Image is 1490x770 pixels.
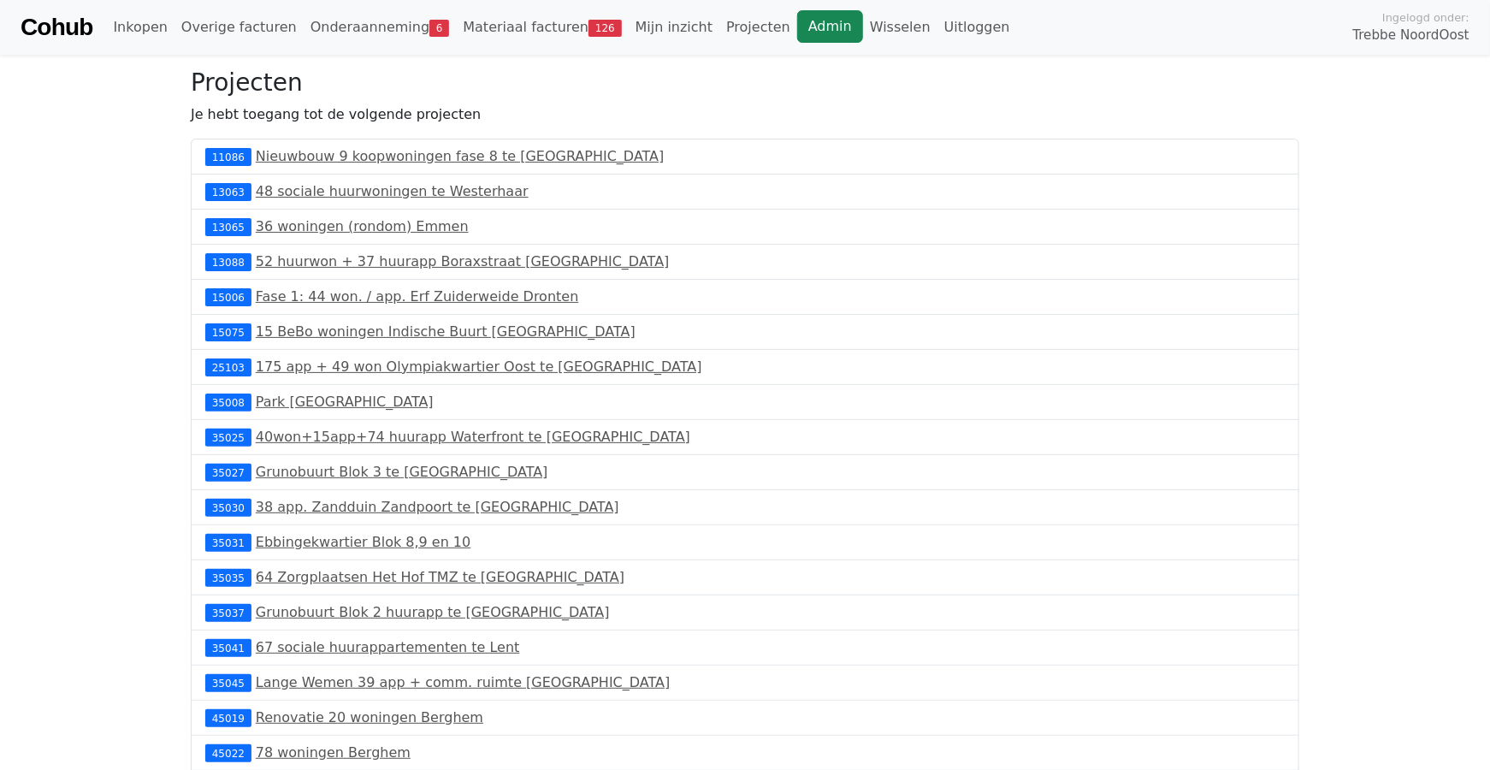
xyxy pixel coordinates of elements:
[256,253,670,269] a: 52 huurwon + 37 huurapp Boraxstraat [GEOGRAPHIC_DATA]
[256,288,579,305] a: Fase 1: 44 won. / app. Erf Zuiderweide Dronten
[174,10,304,44] a: Overige facturen
[205,639,251,656] div: 35041
[629,10,720,44] a: Mijn inzicht
[1353,26,1469,45] span: Trebbe NoordOost
[256,499,619,515] a: 38 app. Zandduin Zandpoort te [GEOGRAPHIC_DATA]
[191,68,1299,98] h3: Projecten
[797,10,863,43] a: Admin
[205,323,251,341] div: 15075
[588,20,622,37] span: 126
[106,10,174,44] a: Inkopen
[205,148,251,165] div: 11086
[456,10,628,44] a: Materiaal facturen126
[205,604,251,621] div: 35037
[191,104,1299,125] p: Je hebt toegang tot de volgende projecten
[205,218,251,235] div: 13065
[256,394,434,410] a: Park [GEOGRAPHIC_DATA]
[205,464,251,481] div: 35027
[205,253,251,270] div: 13088
[205,569,251,586] div: 35035
[256,218,469,234] a: 36 woningen (rondom) Emmen
[304,10,457,44] a: Onderaanneming6
[256,569,624,585] a: 64 Zorgplaatsen Het Hof TMZ te [GEOGRAPHIC_DATA]
[205,499,251,516] div: 35030
[205,709,251,726] div: 45019
[205,358,251,376] div: 25103
[256,709,483,726] a: Renovatie 20 woningen Berghem
[256,744,411,761] a: 78 woningen Berghem
[256,534,471,550] a: Ebbingekwartier Blok 8,9 en 10
[256,183,529,199] a: 48 sociale huurwoningen te Westerhaar
[863,10,937,44] a: Wisselen
[429,20,449,37] span: 6
[256,674,671,690] a: Lange Wemen 39 app + comm. ruimte [GEOGRAPHIC_DATA]
[719,10,797,44] a: Projecten
[205,429,251,446] div: 35025
[205,744,251,761] div: 45022
[205,183,251,200] div: 13063
[256,639,520,655] a: 67 sociale huurappartementen te Lent
[205,394,251,411] div: 35008
[256,358,702,375] a: 175 app + 49 won Olympiakwartier Oost te [GEOGRAPHIC_DATA]
[205,534,251,551] div: 35031
[256,148,665,164] a: Nieuwbouw 9 koopwoningen fase 8 te [GEOGRAPHIC_DATA]
[205,674,251,691] div: 35045
[256,464,548,480] a: Grunobuurt Blok 3 te [GEOGRAPHIC_DATA]
[205,288,251,305] div: 15006
[21,7,92,48] a: Cohub
[256,429,690,445] a: 40won+15app+74 huurapp Waterfront te [GEOGRAPHIC_DATA]
[256,604,610,620] a: Grunobuurt Blok 2 huurapp te [GEOGRAPHIC_DATA]
[937,10,1017,44] a: Uitloggen
[256,323,636,340] a: 15 BeBo woningen Indische Buurt [GEOGRAPHIC_DATA]
[1382,9,1469,26] span: Ingelogd onder:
